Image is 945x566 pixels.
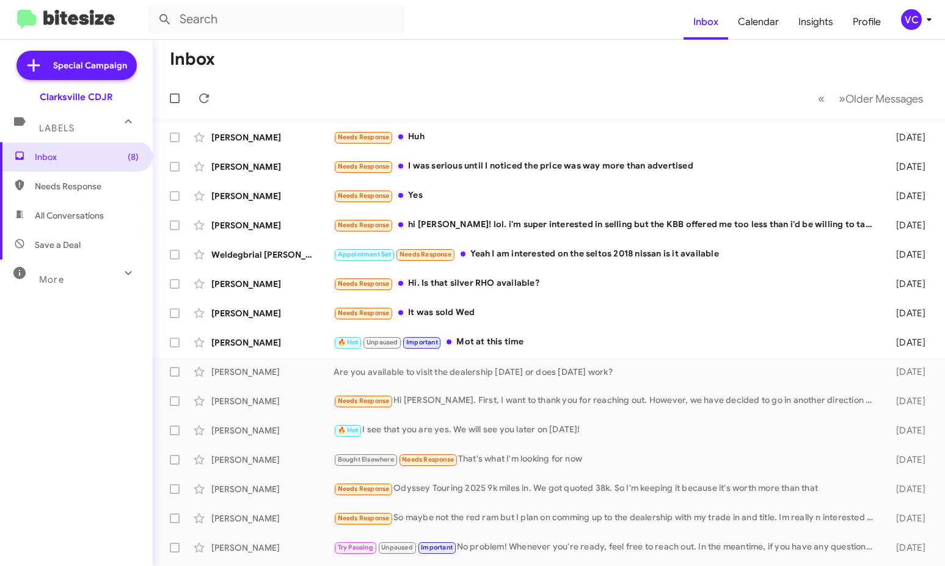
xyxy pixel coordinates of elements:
[128,151,139,163] span: (8)
[211,131,334,143] div: [PERSON_NAME]
[338,338,359,346] span: 🔥 Hot
[334,366,881,378] div: Are you available to visit the dealership [DATE] or does [DATE] work?
[211,307,334,319] div: [PERSON_NAME]
[211,190,334,202] div: [PERSON_NAME]
[845,92,923,106] span: Older Messages
[211,512,334,524] div: [PERSON_NAME]
[818,91,825,106] span: «
[881,542,935,554] div: [DATE]
[338,192,390,200] span: Needs Response
[338,485,390,493] span: Needs Response
[839,91,845,106] span: »
[400,250,451,258] span: Needs Response
[881,512,935,524] div: [DATE]
[881,424,935,437] div: [DATE]
[211,249,334,261] div: Weldegbrial [PERSON_NAME]
[338,543,373,551] span: Try Pausing
[881,336,935,349] div: [DATE]
[334,540,881,554] div: No problem! Whenever you're ready, feel free to reach out. In the meantime, if you have any quest...
[881,190,935,202] div: [DATE]
[831,86,930,111] button: Next
[338,221,390,229] span: Needs Response
[881,161,935,173] div: [DATE]
[891,9,932,30] button: VC
[338,162,390,170] span: Needs Response
[211,161,334,173] div: [PERSON_NAME]
[39,123,75,134] span: Labels
[406,338,438,346] span: Important
[35,180,139,192] span: Needs Response
[338,397,390,405] span: Needs Response
[367,338,398,346] span: Unpaused
[334,247,881,261] div: Yeah I am interested on the seltos 2018 nissan is it available
[211,483,334,495] div: [PERSON_NAME]
[334,423,881,437] div: I see that you are yes. We will see you later on [DATE]!
[421,543,453,551] span: Important
[211,424,334,437] div: [PERSON_NAME]
[211,395,334,407] div: [PERSON_NAME]
[684,4,728,40] a: Inbox
[334,189,881,203] div: Yes
[16,51,137,80] a: Special Campaign
[35,209,104,222] span: All Conversations
[170,49,215,69] h1: Inbox
[901,9,922,30] div: VC
[881,249,935,261] div: [DATE]
[881,307,935,319] div: [DATE]
[211,454,334,466] div: [PERSON_NAME]
[789,4,843,40] a: Insights
[40,91,113,103] div: Clarksville CDJR
[728,4,789,40] a: Calendar
[881,219,935,231] div: [DATE]
[211,278,334,290] div: [PERSON_NAME]
[881,131,935,143] div: [DATE]
[338,280,390,288] span: Needs Response
[334,130,881,144] div: Huh
[334,306,881,320] div: It was sold Wed
[211,366,334,378] div: [PERSON_NAME]
[338,133,390,141] span: Needs Response
[35,151,139,163] span: Inbox
[402,455,454,463] span: Needs Response
[338,426,359,434] span: 🔥 Hot
[334,335,881,349] div: Mot at this time
[334,277,881,291] div: Hi. Is that silver RHO available?
[881,278,935,290] div: [DATE]
[843,4,891,40] a: Profile
[39,274,64,285] span: More
[881,366,935,378] div: [DATE]
[338,514,390,522] span: Needs Response
[811,86,832,111] button: Previous
[148,5,404,34] input: Search
[338,455,394,463] span: Bought Elsewhere
[811,86,930,111] nav: Page navigation example
[334,394,881,408] div: Hi [PERSON_NAME]. First, I want to thank you for reaching out. However, we have decided to go in ...
[35,239,81,251] span: Save a Deal
[53,59,127,71] span: Special Campaign
[334,159,881,173] div: I was serious until I noticed the price was way more than advertised
[334,482,881,496] div: Odyssey Touring 2025 9k miles in. We got quoted 38k. So I'm keeping it because it's worth more th...
[881,454,935,466] div: [DATE]
[211,542,334,554] div: [PERSON_NAME]
[211,336,334,349] div: [PERSON_NAME]
[881,483,935,495] div: [DATE]
[338,309,390,317] span: Needs Response
[881,395,935,407] div: [DATE]
[211,219,334,231] div: [PERSON_NAME]
[338,250,392,258] span: Appointment Set
[334,218,881,232] div: hi [PERSON_NAME]! lol. i'm super interested in selling but the KBB offered me too less than i'd b...
[381,543,413,551] span: Unpaused
[334,511,881,525] div: So maybe not the red ram but I plan on comming up to the dealership with my trade in and title. I...
[334,452,881,466] div: That's what I'm looking for now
